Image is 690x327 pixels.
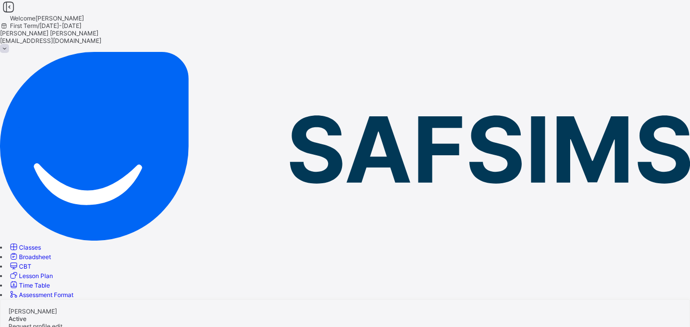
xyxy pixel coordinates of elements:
a: Assessment Format [8,291,73,299]
span: Classes [19,244,41,251]
span: Active [8,315,26,323]
span: Lesson Plan [19,272,53,280]
a: Classes [8,244,41,251]
span: CBT [19,263,31,270]
a: Time Table [8,282,50,289]
span: Assessment Format [19,291,73,299]
span: Broadsheet [19,253,51,261]
span: [PERSON_NAME] [8,308,57,315]
a: Lesson Plan [8,272,53,280]
a: Broadsheet [8,253,51,261]
span: Welcome [PERSON_NAME] [10,14,84,22]
a: CBT [8,263,31,270]
span: Time Table [19,282,50,289]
